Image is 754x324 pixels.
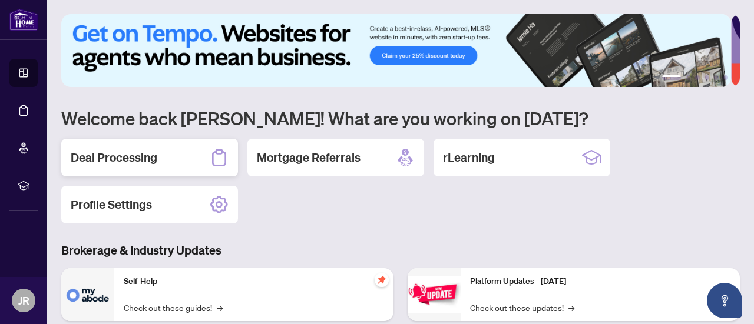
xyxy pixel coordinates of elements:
button: 2 [686,75,690,80]
a: Check out these guides!→ [124,301,223,314]
button: 1 [662,75,681,80]
button: 4 [705,75,709,80]
span: → [568,301,574,314]
h2: Deal Processing [71,149,157,166]
img: logo [9,9,38,31]
button: 6 [723,75,728,80]
img: Platform Updates - June 23, 2025 [408,276,461,313]
p: Platform Updates - [DATE] [470,275,730,288]
button: Open asap [707,283,742,318]
button: 3 [695,75,700,80]
span: → [217,301,223,314]
a: Check out these updates!→ [470,301,574,314]
h2: Profile Settings [71,196,152,213]
p: Self-Help [124,275,384,288]
button: 5 [714,75,719,80]
img: Slide 0 [61,14,731,87]
h3: Brokerage & Industry Updates [61,242,740,259]
h2: rLearning [443,149,495,166]
h2: Mortgage Referrals [257,149,361,166]
span: JR [18,292,29,309]
img: Self-Help [61,268,114,321]
h1: Welcome back [PERSON_NAME]! What are you working on [DATE]? [61,107,740,129]
span: pushpin [375,273,389,287]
